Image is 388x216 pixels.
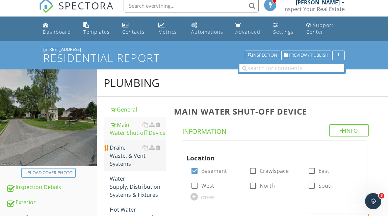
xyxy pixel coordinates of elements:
div: Metrics [158,29,177,35]
span: 3 [379,193,384,198]
div: [STREET_ADDRESS] [43,47,345,52]
a: Automations (Basic) [188,19,227,38]
label: North [260,182,275,189]
div: OTHER [201,195,215,200]
a: Contacts [120,19,150,38]
div: General [110,105,165,114]
label: Basement [201,167,227,174]
a: Settings [270,19,298,38]
div: Upload cover photo [24,169,73,176]
div: Location [186,144,353,163]
a: Metrics [156,19,183,38]
a: Advanced [233,19,265,38]
a: Preview / Publish [281,52,331,58]
div: Main Water Shut-off Device [110,121,165,137]
label: Crawlspace [260,167,289,174]
button: Upload cover photo [21,168,76,178]
div: Settings [273,29,293,35]
div: Drain, Waste, & Vent Systems [110,144,165,168]
div: Exterior [6,198,97,207]
div: Automations [191,29,223,35]
label: East [318,167,329,174]
input: search for comments [239,64,344,72]
div: Inspect Your Real Estate [283,6,345,12]
h4: Information [182,124,369,136]
div: Support Center [306,22,334,35]
div: Dashboard [43,29,71,35]
div: Contacts [122,29,145,35]
label: South [318,182,334,189]
div: Advanced [235,29,260,35]
h3: Main Water Shut-off Device [174,107,377,116]
a: SPECTORA [39,4,114,18]
button: Preview / Publish [281,51,331,60]
label: West [201,182,214,189]
div: Water Supply, Distribution Systems & Fixtures [110,175,165,199]
div: Plumbing [104,76,159,90]
a: Templates [81,19,114,38]
a: Support Center [304,19,348,38]
div: Inspection [248,53,277,58]
iframe: Intercom live chat [365,193,381,209]
a: Inspection [245,52,280,58]
div: Info [329,124,369,136]
h1: Residential Report [43,52,345,64]
button: Inspection [245,51,280,60]
div: Inspection Details [6,183,97,192]
span: Preview / Publish [289,53,328,58]
div: Templates [83,29,110,35]
a: Dashboard [40,19,75,38]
